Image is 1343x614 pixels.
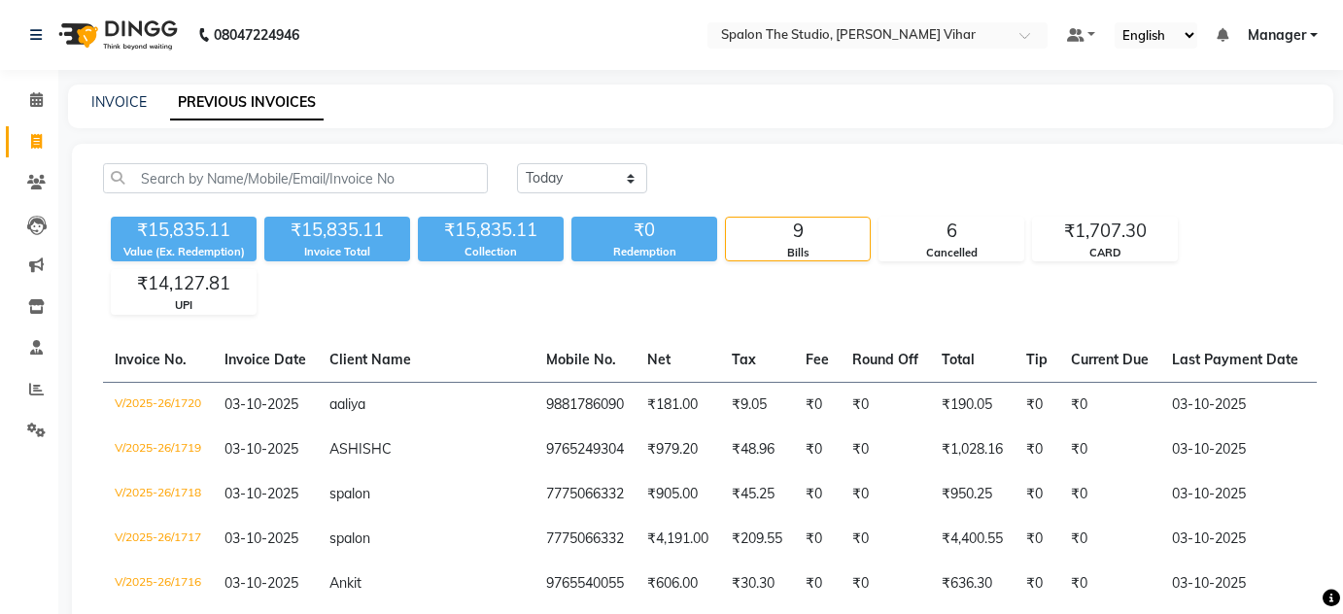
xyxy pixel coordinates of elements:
[1172,351,1298,368] span: Last Payment Date
[1160,562,1310,606] td: 03-10-2025
[1033,245,1177,261] div: CARD
[930,517,1015,562] td: ₹4,400.55
[1015,562,1059,606] td: ₹0
[794,562,841,606] td: ₹0
[732,351,756,368] span: Tax
[111,217,257,244] div: ₹15,835.11
[806,351,829,368] span: Fee
[329,574,362,592] span: Ankit
[636,427,720,472] td: ₹979.20
[879,245,1023,261] div: Cancelled
[720,472,794,517] td: ₹45.25
[720,562,794,606] td: ₹30.30
[103,562,213,606] td: V/2025-26/1716
[264,244,410,260] div: Invoice Total
[636,562,720,606] td: ₹606.00
[103,472,213,517] td: V/2025-26/1718
[1160,382,1310,427] td: 03-10-2025
[571,217,717,244] div: ₹0
[1248,25,1306,46] span: Manager
[103,517,213,562] td: V/2025-26/1717
[224,529,298,547] span: 03-10-2025
[841,382,930,427] td: ₹0
[1033,218,1177,245] div: ₹1,707.30
[1071,351,1149,368] span: Current Due
[91,93,147,111] a: INVOICE
[794,427,841,472] td: ₹0
[329,395,365,413] span: aaliya
[224,574,298,592] span: 03-10-2025
[1059,472,1160,517] td: ₹0
[264,217,410,244] div: ₹15,835.11
[103,382,213,427] td: V/2025-26/1720
[720,427,794,472] td: ₹48.96
[170,85,324,120] a: PREVIOUS INVOICES
[1015,472,1059,517] td: ₹0
[1015,427,1059,472] td: ₹0
[534,517,636,562] td: 7775066332
[720,517,794,562] td: ₹209.55
[214,8,299,62] b: 08047224946
[329,440,382,458] span: ASHISH
[103,163,488,193] input: Search by Name/Mobile/Email/Invoice No
[418,217,564,244] div: ₹15,835.11
[841,517,930,562] td: ₹0
[1026,351,1048,368] span: Tip
[841,472,930,517] td: ₹0
[1160,517,1310,562] td: 03-10-2025
[1059,562,1160,606] td: ₹0
[726,218,870,245] div: 9
[534,427,636,472] td: 9765249304
[647,351,671,368] span: Net
[726,245,870,261] div: Bills
[534,382,636,427] td: 9881786090
[1059,382,1160,427] td: ₹0
[794,382,841,427] td: ₹0
[1160,427,1310,472] td: 03-10-2025
[930,382,1015,427] td: ₹190.05
[111,244,257,260] div: Value (Ex. Redemption)
[930,472,1015,517] td: ₹950.25
[112,297,256,314] div: UPI
[534,562,636,606] td: 9765540055
[930,562,1015,606] td: ₹636.30
[329,485,370,502] span: spalon
[636,472,720,517] td: ₹905.00
[1160,472,1310,517] td: 03-10-2025
[103,427,213,472] td: V/2025-26/1719
[382,440,392,458] span: C
[636,382,720,427] td: ₹181.00
[1015,382,1059,427] td: ₹0
[794,517,841,562] td: ₹0
[930,427,1015,472] td: ₹1,028.16
[224,440,298,458] span: 03-10-2025
[418,244,564,260] div: Collection
[720,382,794,427] td: ₹9.05
[794,472,841,517] td: ₹0
[546,351,616,368] span: Mobile No.
[636,517,720,562] td: ₹4,191.00
[841,562,930,606] td: ₹0
[534,472,636,517] td: 7775066332
[1015,517,1059,562] td: ₹0
[329,529,370,547] span: spalon
[224,351,306,368] span: Invoice Date
[329,351,411,368] span: Client Name
[112,270,256,297] div: ₹14,127.81
[879,218,1023,245] div: 6
[841,427,930,472] td: ₹0
[50,8,183,62] img: logo
[942,351,975,368] span: Total
[115,351,187,368] span: Invoice No.
[1059,427,1160,472] td: ₹0
[1059,517,1160,562] td: ₹0
[224,485,298,502] span: 03-10-2025
[852,351,918,368] span: Round Off
[571,244,717,260] div: Redemption
[224,395,298,413] span: 03-10-2025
